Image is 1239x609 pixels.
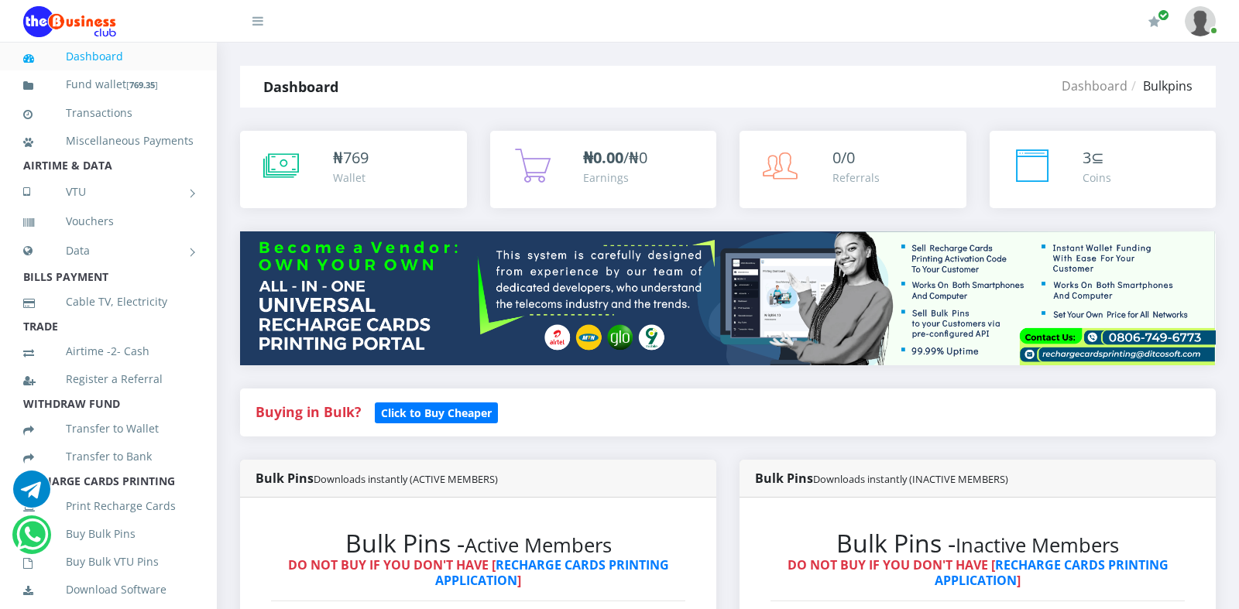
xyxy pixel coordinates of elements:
a: Buy Bulk Pins [23,516,194,552]
a: Data [23,231,194,270]
small: Downloads instantly (INACTIVE MEMBERS) [813,472,1008,486]
a: Click to Buy Cheaper [375,402,498,421]
a: Chat for support [13,482,50,508]
img: Logo [23,6,116,37]
a: RECHARGE CARDS PRINTING APPLICATION [935,556,1169,588]
div: Coins [1083,169,1111,186]
img: User [1185,6,1216,36]
i: Renew/Upgrade Subscription [1148,15,1160,28]
strong: Bulk Pins [256,470,498,487]
strong: Buying in Bulk? [256,402,361,421]
span: 769 [343,147,369,168]
a: Print Recharge Cards [23,488,194,524]
a: RECHARGE CARDS PRINTING APPLICATION [435,556,669,588]
a: VTU [23,173,194,211]
a: Download Software [23,572,194,607]
a: Transfer to Wallet [23,411,194,446]
a: Airtime -2- Cash [23,334,194,369]
a: Dashboard [1062,77,1127,94]
div: Wallet [333,169,369,186]
a: Register a Referral [23,361,194,397]
div: ₦ [333,146,369,169]
div: Referrals [832,169,880,186]
strong: Bulk Pins [755,470,1008,487]
a: Transfer to Bank [23,439,194,474]
a: ₦769 Wallet [240,131,467,208]
small: Active Members [465,532,612,559]
strong: DO NOT BUY IF YOU DON'T HAVE [ ] [788,556,1169,588]
b: Click to Buy Cheaper [381,405,492,420]
div: Earnings [583,169,647,186]
span: /₦0 [583,147,647,168]
small: Inactive Members [956,532,1119,559]
span: 3 [1083,147,1091,168]
b: ₦0.00 [583,147,623,168]
small: Downloads instantly (ACTIVE MEMBERS) [314,472,498,486]
span: Renew/Upgrade Subscription [1158,9,1169,21]
b: 769.35 [129,79,155,91]
img: multitenant_rcp.png [240,231,1216,365]
strong: Dashboard [263,77,338,96]
small: [ ] [126,79,158,91]
a: 0/0 Referrals [740,131,966,208]
a: Transactions [23,95,194,131]
li: Bulkpins [1127,77,1193,95]
a: Fund wallet[769.35] [23,67,194,103]
h2: Bulk Pins - [271,529,685,558]
a: Cable TV, Electricity [23,284,194,320]
h2: Bulk Pins - [771,529,1185,558]
a: Chat for support [16,528,48,553]
a: ₦0.00/₦0 Earnings [490,131,717,208]
a: Buy Bulk VTU Pins [23,544,194,580]
a: Miscellaneous Payments [23,123,194,159]
a: Dashboard [23,39,194,74]
span: 0/0 [832,147,855,168]
a: Vouchers [23,204,194,239]
strong: DO NOT BUY IF YOU DON'T HAVE [ ] [288,556,669,588]
div: ⊆ [1083,146,1111,169]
